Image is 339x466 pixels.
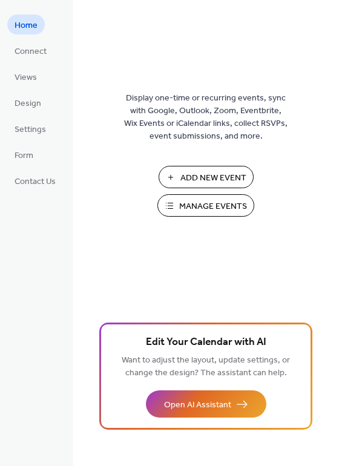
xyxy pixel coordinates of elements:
span: Views [15,71,37,84]
span: Form [15,149,33,162]
span: Edit Your Calendar with AI [146,334,266,351]
a: Settings [7,119,53,139]
span: Want to adjust the layout, update settings, or change the design? The assistant can help. [122,352,290,381]
span: Home [15,19,38,32]
span: Open AI Assistant [164,399,231,412]
span: Connect [15,45,47,58]
a: Home [7,15,45,34]
span: Display one-time or recurring events, sync with Google, Outlook, Zoom, Eventbrite, Wix Events or ... [124,92,288,143]
button: Add New Event [159,166,254,188]
button: Manage Events [157,194,254,217]
span: Manage Events [179,200,247,213]
span: Add New Event [180,172,246,185]
button: Open AI Assistant [146,390,266,418]
span: Settings [15,123,46,136]
a: Form [7,145,41,165]
a: Contact Us [7,171,63,191]
a: Connect [7,41,54,61]
span: Contact Us [15,176,56,188]
a: Views [7,67,44,87]
span: Design [15,97,41,110]
a: Design [7,93,48,113]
